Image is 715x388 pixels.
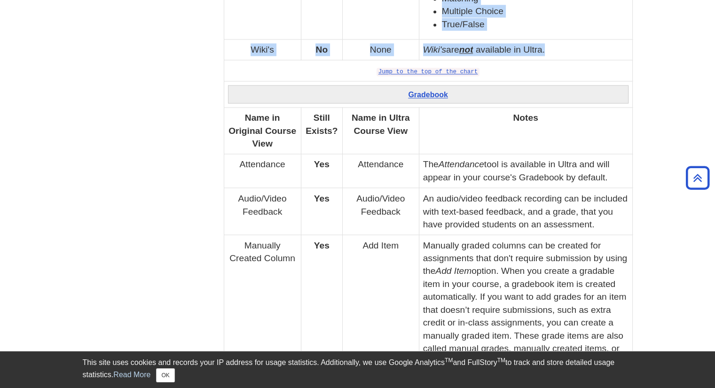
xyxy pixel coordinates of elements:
td: are available in Ultra. [419,39,632,60]
td: Manually graded columns can be created for assignments that don't require submission by using the... [419,234,632,371]
em: Wiki's [423,45,446,54]
td: Wiki's [224,39,301,60]
sup: TM [497,357,505,364]
td: An audio/video feedback recording can be included with text-based feedback, and a grade, that you... [419,188,632,234]
td: Attendance [224,154,301,188]
li: Multiple Choice [442,5,629,17]
em: Add Item [435,265,471,275]
a: Jump to the top of the chart [378,69,478,75]
td: Audio/Video Feedback [342,188,419,234]
td: Manually Created Column [224,234,301,371]
div: This site uses cookies and records your IP address for usage statistics. Additionally, we use Goo... [83,357,633,382]
strong: Yes [314,240,330,250]
sup: TM [445,357,453,364]
td: None [342,39,419,60]
strong: Name in Original Course View [228,113,296,148]
td: Add Item [342,234,419,371]
strong: Yes [314,193,330,203]
td: Attendance [342,154,419,188]
strong: Notes [513,113,538,123]
td: Audio/Video Feedback [224,188,301,234]
strong: Name in Ultra Course View [352,113,410,135]
strong: No [315,45,328,54]
a: Back to Top [683,171,713,184]
strong: Gradebook [408,91,448,99]
em: not [459,45,473,54]
strong: Still Exists? [306,113,338,135]
li: True/False [442,18,629,31]
button: Close [156,368,174,382]
td: The tool is available in Ultra and will appear in your course's Gradebook by default. [419,154,632,188]
em: Attendance [439,159,484,169]
a: Read More [113,371,150,379]
strong: Yes [314,159,330,169]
